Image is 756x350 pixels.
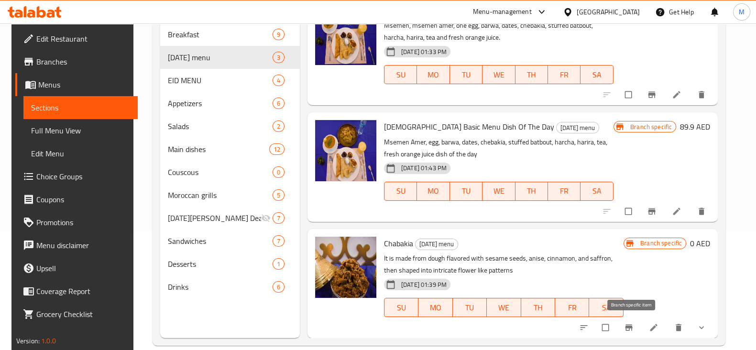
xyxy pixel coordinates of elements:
a: Upsell [15,257,138,280]
div: Moroccan grills [168,189,272,201]
button: TH [515,182,548,201]
span: 7 [273,237,284,246]
div: items [273,75,285,86]
span: TU [457,301,483,315]
span: [DATE] 01:39 PM [397,280,450,289]
button: FR [548,65,581,84]
button: MO [417,65,449,84]
span: Branches [36,56,130,67]
span: Coupons [36,194,130,205]
button: MO [418,298,452,317]
span: 0 [273,168,284,177]
button: SU [384,182,417,201]
div: Couscous [168,166,272,178]
a: Menus [15,73,138,96]
div: items [273,212,285,224]
a: Branches [15,50,138,73]
div: Ramadan menu [168,52,272,63]
h6: 0 AED [690,237,710,250]
a: Coupons [15,188,138,211]
span: Sandwiches [168,235,272,247]
span: SU [388,68,413,82]
svg: Inactive section [261,213,271,223]
a: Edit Restaurant [15,27,138,50]
span: 6 [273,283,284,292]
div: items [273,120,285,132]
span: 4 [273,76,284,85]
button: Branch-specific-item [641,84,664,105]
button: TH [515,65,548,84]
button: delete [691,84,714,105]
span: MO [422,301,449,315]
a: Grocery Checklist [15,303,138,326]
span: FR [559,301,585,315]
div: items [273,52,285,63]
button: FR [548,182,581,201]
a: Sections [23,96,138,119]
div: items [273,281,285,293]
span: Full Menu View [31,125,130,136]
span: Menu disclaimer [36,240,130,251]
div: items [269,143,285,155]
div: Desserts1 [160,252,299,275]
img: Iftar Basic Menu Dish Of The Day [315,120,376,181]
span: TH [519,68,544,82]
span: TU [454,68,479,82]
span: Version: [16,335,40,347]
button: TU [450,182,482,201]
div: Breakfast9 [160,23,299,46]
div: Sandwiches7 [160,230,299,252]
a: Edit menu item [672,207,683,216]
span: Breakfast [168,29,272,40]
span: 12 [270,145,284,154]
h6: 89.9 AED [680,120,710,133]
button: TU [450,65,482,84]
div: Couscous0 [160,161,299,184]
span: Chabakia [384,236,413,251]
div: EID MENU4 [160,69,299,92]
div: Ramadan menu [415,239,458,250]
span: Branch specific [626,122,676,131]
button: TU [453,298,487,317]
span: TU [454,184,479,198]
a: Edit menu item [672,90,683,99]
span: Appetizers [168,98,272,109]
div: Salads2 [160,115,299,138]
button: WE [482,182,515,201]
span: Edit Menu [31,148,130,159]
span: M [739,7,745,17]
span: SA [584,68,609,82]
button: SA [581,182,613,201]
div: Desserts [168,258,272,270]
button: TH [521,298,555,317]
div: [GEOGRAPHIC_DATA] [577,7,640,17]
p: Msemen Amer, egg, barwa, dates, chebakia, stuffed batbout, harcha, harira, tea, fresh orange juic... [384,136,614,160]
div: items [273,29,285,40]
div: Main dishes [168,143,269,155]
span: Grocery Checklist [36,308,130,320]
span: SA [584,184,609,198]
span: Menus [38,79,130,90]
span: 7 [273,214,284,223]
span: Sections [31,102,130,113]
img: Basic Iftar Menu [315,4,376,65]
span: Edit Restaurant [36,33,130,44]
span: 1 [273,260,284,269]
span: FR [552,68,577,82]
button: FR [555,298,589,317]
span: TH [519,184,544,198]
a: Full Menu View [23,119,138,142]
span: Drinks [168,281,272,293]
a: Promotions [15,211,138,234]
span: 9 [273,30,284,39]
span: SA [593,301,619,315]
span: TH [525,301,551,315]
div: EID MENU [168,75,272,86]
button: Branch-specific-item [618,317,641,338]
span: [DATE] 01:33 PM [397,47,450,56]
div: items [273,258,285,270]
span: WE [486,184,511,198]
span: Promotions [36,217,130,228]
div: items [273,189,285,201]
